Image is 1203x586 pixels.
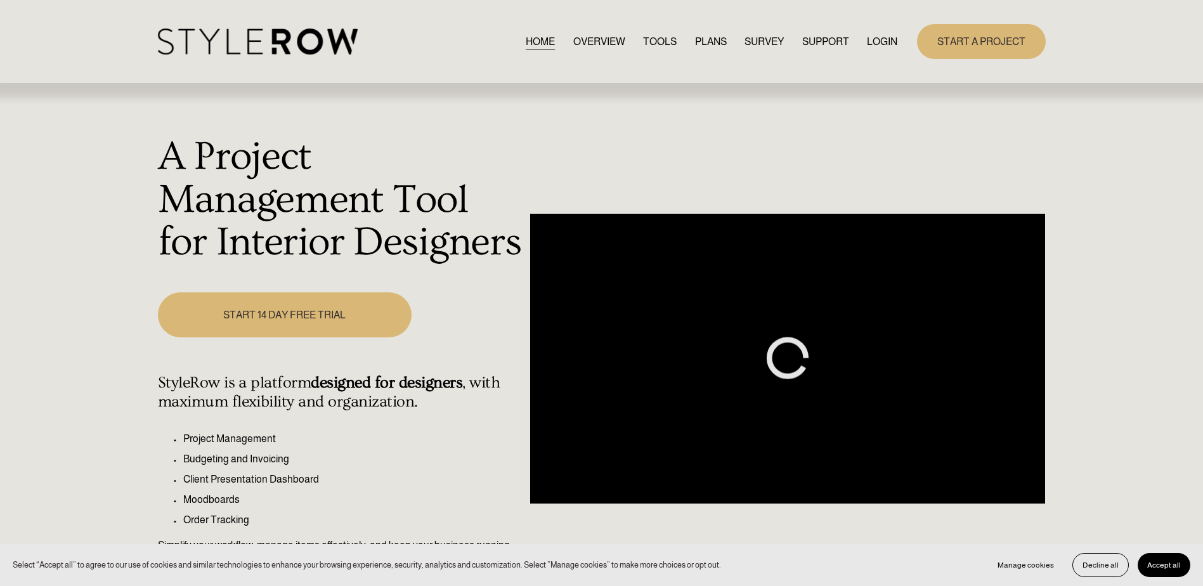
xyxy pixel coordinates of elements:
[1138,553,1190,577] button: Accept all
[158,538,524,568] p: Simplify your workflow, manage items effectively, and keep your business running seamlessly.
[867,33,897,50] a: LOGIN
[988,553,1063,577] button: Manage cookies
[158,29,358,55] img: StyleRow
[1072,553,1129,577] button: Decline all
[183,431,524,446] p: Project Management
[311,374,462,392] strong: designed for designers
[183,512,524,528] p: Order Tracking
[158,374,524,412] h4: StyleRow is a platform , with maximum flexibility and organization.
[998,561,1054,570] span: Manage cookies
[1147,561,1181,570] span: Accept all
[13,559,721,571] p: Select “Accept all” to agree to our use of cookies and similar technologies to enhance your brows...
[643,33,677,50] a: TOOLS
[802,34,849,49] span: SUPPORT
[695,33,727,50] a: PLANS
[573,33,625,50] a: OVERVIEW
[183,472,524,487] p: Client Presentation Dashboard
[183,492,524,507] p: Moodboards
[526,33,555,50] a: HOME
[1083,561,1119,570] span: Decline all
[158,292,412,337] a: START 14 DAY FREE TRIAL
[158,136,524,264] h1: A Project Management Tool for Interior Designers
[917,24,1046,59] a: START A PROJECT
[745,33,784,50] a: SURVEY
[802,33,849,50] a: folder dropdown
[183,452,524,467] p: Budgeting and Invoicing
